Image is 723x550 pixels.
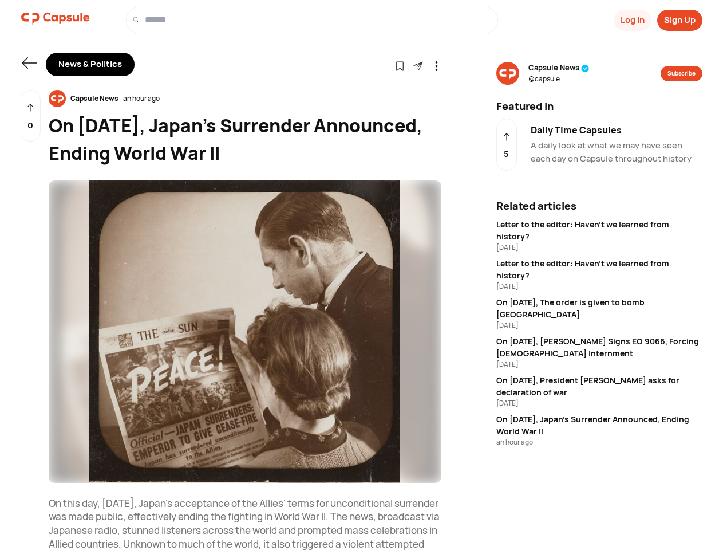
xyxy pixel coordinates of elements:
[496,281,702,292] div: [DATE]
[496,359,702,370] div: [DATE]
[496,296,702,320] div: On [DATE], The order is given to bomb [GEOGRAPHIC_DATA]
[496,62,519,85] img: resizeImage
[21,7,90,30] img: logo
[496,257,702,281] div: Letter to the editor: Haven't we learned from history?
[49,180,441,483] img: resizeImage
[21,7,90,33] a: logo
[657,10,702,31] button: Sign Up
[581,64,590,73] img: tick
[49,112,441,167] div: On [DATE], Japan’s Surrender Announced, Ending World War II
[528,62,590,74] span: Capsule News
[27,119,33,132] p: 0
[614,10,651,31] button: Log In
[489,99,709,114] div: Featured In
[496,437,702,447] div: an hour ago
[496,242,702,253] div: [DATE]
[661,66,702,81] button: Subscribe
[496,413,702,437] div: On [DATE], Japan’s Surrender Announced, Ending World War II
[531,139,702,165] div: A daily look at what we may have seen each day on Capsule throughout history
[496,320,702,331] div: [DATE]
[496,374,702,398] div: On [DATE], President [PERSON_NAME] asks for declaration of war
[496,398,702,408] div: [DATE]
[531,123,702,137] div: Daily Time Capsules
[528,74,590,84] span: @ capsule
[49,90,66,107] img: resizeImage
[123,93,160,104] div: an hour ago
[66,93,123,104] div: Capsule News
[496,198,702,214] div: Related articles
[496,218,702,242] div: Letter to the editor: Haven't we learned from history?
[504,148,509,161] p: 5
[496,335,702,359] div: On [DATE], [PERSON_NAME] Signs EO 9066, Forcing [DEMOGRAPHIC_DATA] Internment
[46,53,135,76] div: News & Politics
